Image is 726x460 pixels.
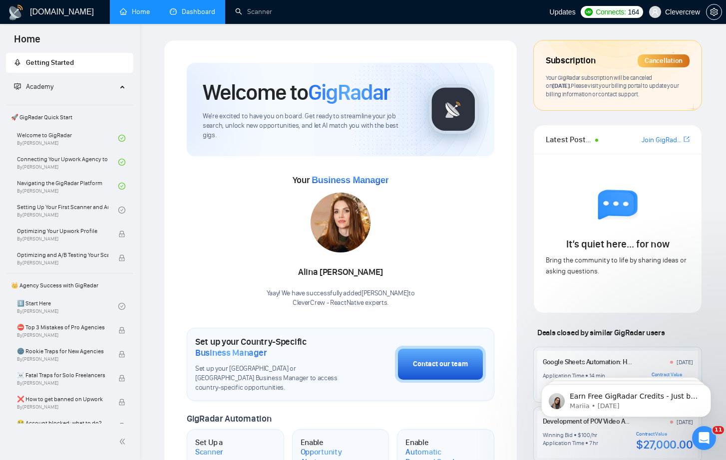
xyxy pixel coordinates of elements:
a: Setting Up Your First Scanner and Auto-BidderBy[PERSON_NAME] [17,199,118,221]
span: Deals closed by similar GigRadar users [533,324,669,341]
div: $27,000.00 [636,437,693,452]
div: /hr [590,431,597,439]
span: lock [118,230,125,237]
span: lock [118,254,125,261]
span: Academy [26,82,53,91]
span: check-circle [118,303,125,310]
div: 100 [581,431,590,439]
div: [DATE] [677,358,693,366]
span: setting [707,8,722,16]
div: 7 hr [589,439,598,447]
span: 11 [713,426,724,434]
span: [DATE] . [552,82,571,89]
span: 164 [628,6,639,17]
img: empty chat [598,190,638,230]
span: lock [118,375,125,382]
span: By [PERSON_NAME] [17,356,108,362]
button: setting [706,4,722,20]
span: lock [118,399,125,406]
span: Your GigRadar subscription will be canceled Please visit your billing portal to update your billi... [546,74,679,98]
span: check-circle [118,183,125,190]
div: Contract Value [636,431,693,437]
a: Connecting Your Upwork Agency to GigRadarBy[PERSON_NAME] [17,151,118,173]
span: export [684,135,690,143]
span: 🌚 Rookie Traps for New Agencies [17,346,108,356]
span: check-circle [118,159,125,166]
span: rocket [14,59,21,66]
span: lock [118,351,125,358]
iframe: Intercom live chat [692,426,716,450]
span: Getting Started [26,58,74,67]
span: Connects: [596,6,626,17]
div: Cancellation [638,54,690,67]
div: Application Time [543,439,584,447]
span: Set up your [GEOGRAPHIC_DATA] or [GEOGRAPHIC_DATA] Business Manager to access country-specific op... [195,364,345,393]
button: Contact our team [395,346,486,383]
span: Your [293,175,389,186]
span: It’s quiet here... for now [566,238,670,250]
span: Updates [550,8,576,16]
span: Bring the community to life by sharing ideas or asking questions. [546,256,687,275]
div: Yaay! We have successfully added [PERSON_NAME] to [267,289,415,308]
span: 👑 Agency Success with GigRadar [7,275,132,295]
div: Contact our team [413,359,468,370]
span: By [PERSON_NAME] [17,380,108,386]
span: lock [118,327,125,334]
span: Academy [14,82,53,91]
span: By [PERSON_NAME] [17,260,108,266]
div: Alina [PERSON_NAME] [267,264,415,281]
iframe: Intercom notifications message [526,363,726,433]
img: upwork-logo.png [585,8,593,16]
img: 1686180470576-93.jpg [311,193,370,252]
span: By [PERSON_NAME] [17,236,108,242]
a: searchScanner [235,7,272,16]
span: Optimizing Your Upwork Profile [17,226,108,236]
span: ❌ How to get banned on Upwork [17,394,108,404]
span: GigRadar [308,79,390,106]
span: Scanner [195,447,223,457]
span: check-circle [118,207,125,214]
span: on [546,82,571,89]
span: 🚀 GigRadar Quick Start [7,107,132,127]
span: 😭 Account blocked: what to do? [17,418,108,428]
span: Home [6,32,48,53]
span: ☠️ Fatal Traps for Solo Freelancers [17,370,108,380]
span: Business Manager [312,175,388,185]
a: setting [706,8,722,16]
a: 1️⃣ Start HereBy[PERSON_NAME] [17,295,118,317]
h1: Set up your Country-Specific [195,336,345,358]
span: lock [118,423,125,430]
span: double-left [119,437,129,447]
a: homeHome [120,7,150,16]
div: Winning Bid [543,431,573,439]
span: fund-projection-screen [14,83,21,90]
span: Business Manager [195,347,267,358]
h1: Welcome to [203,79,390,106]
span: user [652,8,659,15]
a: dashboardDashboard [170,7,215,16]
h1: Set Up a [195,438,252,457]
span: Subscription [546,52,595,69]
span: GigRadar Automation [187,413,271,424]
span: By [PERSON_NAME] [17,332,108,338]
span: Latest Posts from the GigRadar Community [546,133,592,146]
div: $ [578,431,581,439]
span: Optimizing and A/B Testing Your Scanner for Better Results [17,250,108,260]
a: export [684,135,690,144]
li: Getting Started [6,53,133,73]
p: CleverCrew - ReactNative experts . [267,298,415,308]
span: check-circle [118,135,125,142]
img: gigradar-logo.png [428,84,478,134]
a: Google Sheets Automation: Highlight Previous Entries [543,358,698,366]
a: Welcome to GigRadarBy[PERSON_NAME] [17,127,118,149]
a: Navigating the GigRadar PlatformBy[PERSON_NAME] [17,175,118,197]
a: Join GigRadar Slack Community [642,135,682,146]
span: By [PERSON_NAME] [17,404,108,410]
img: logo [8,4,24,20]
span: ⛔ Top 3 Mistakes of Pro Agencies [17,322,108,332]
span: We're excited to have you on board. Get ready to streamline your job search, unlock new opportuni... [203,112,412,140]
